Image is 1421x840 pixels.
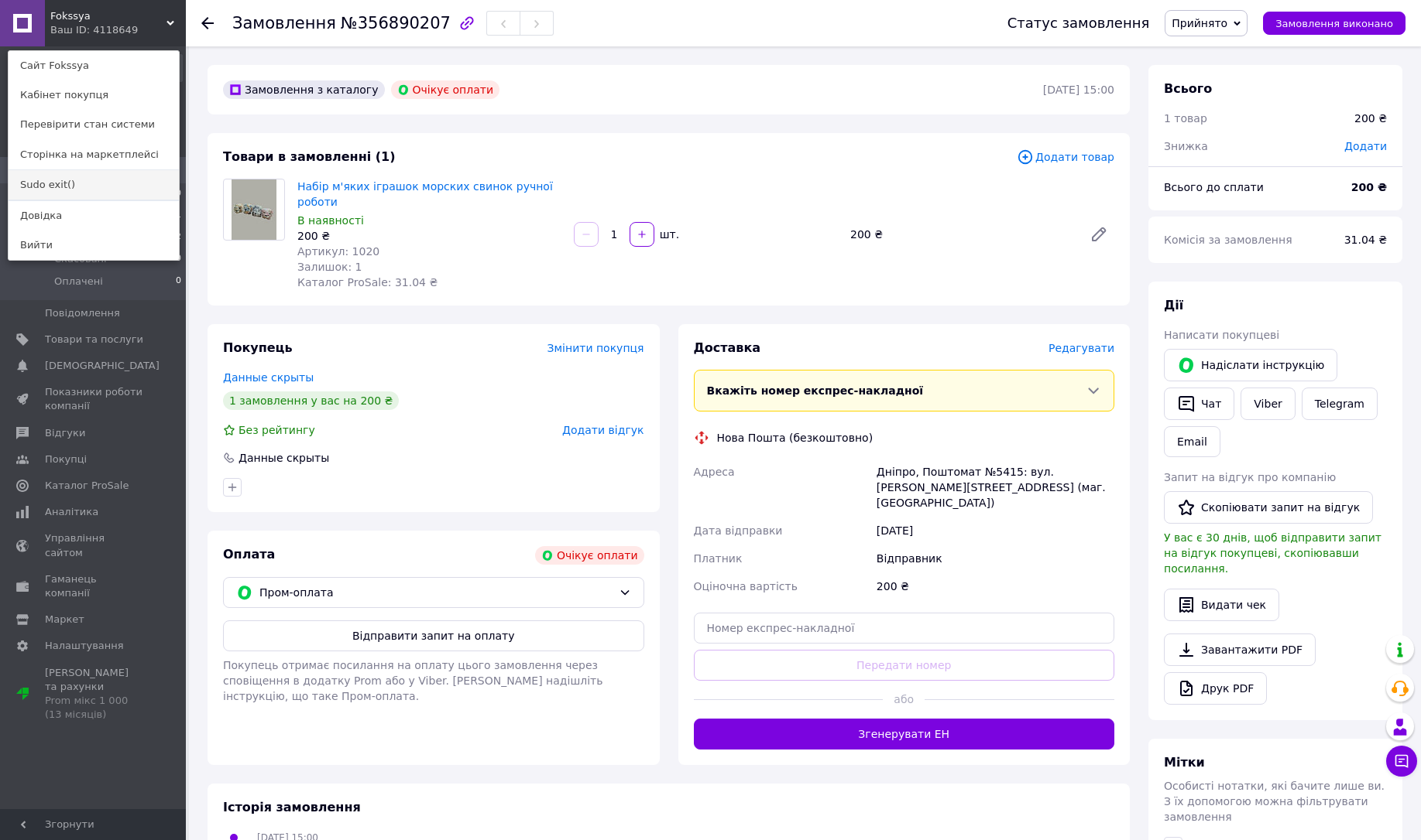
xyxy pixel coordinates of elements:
[1354,111,1387,126] div: 200 ₴
[259,584,613,601] span: Пром-оплата
[1241,388,1295,420] a: Viber
[1164,780,1385,823] span: Особисті нотатки, які бачите лише ви. З їх допомогою можна фільтрувати замовлення
[535,546,644,565] div: Очікує оплати
[297,180,553,208] a: Набір м'яких іграшок морских свинок ручної роботи
[1164,298,1183,312] span: Дії
[656,227,681,242] div: шт.
[694,524,783,537] span: Дата відправки
[707,384,924,397] span: Вкажіть номер експрес-накладної
[1263,12,1406,35] button: Замовлення виконано
[1164,112,1207,125] span: 1 товар
[1164,471,1336,483] span: Запит на відгук про компанію
[1351,181,1387,193] b: 200 ₴
[223,659,602,702] span: Покупець отримає посилання на оплату цього замовлення через сповіщення в додатку Prom або у Viber...
[547,342,644,354] span: Змінити покупця
[45,426,85,440] span: Відгуки
[176,275,181,289] span: 0
[9,140,179,169] a: Сторінка на маркетплейсі
[1164,491,1373,524] button: Скопіювати запит на відгук
[232,14,336,32] span: Замовлення
[341,14,451,32] span: №356890207
[694,580,798,592] span: Оціночна вартість
[45,505,98,519] span: Аналітика
[9,110,179,139] a: Перевірити стан системи
[297,228,561,244] div: 200 ₴
[1386,746,1417,777] button: Чат з покупцем
[45,385,143,413] span: Показники роботи компанії
[297,276,438,289] span: Каталог ProSale: 31.04 ₴
[694,466,735,478] span: Адреса
[1164,672,1267,705] a: Друк PDF
[694,719,1115,750] button: Згенерувати ЕН
[1043,84,1114,96] time: [DATE] 15:00
[1164,140,1208,152] span: Знижка
[1344,234,1387,246] span: 31.04 ₴
[9,201,179,230] a: Довідка
[1083,219,1114,250] a: Редагувати
[874,572,1117,600] div: 200 ₴
[1164,531,1382,575] span: У вас є 30 днів, щоб відправити запит на відгук покупцеві, скопіювавши посилання.
[223,149,396,164] span: Товари в замовленні (1)
[45,613,84,627] span: Маркет
[1049,342,1114,354] span: Редагувати
[239,424,315,436] span: Без рейтингу
[874,545,1117,572] div: Відправник
[9,51,179,80] a: Сайт Fokssya
[9,80,179,110] a: Кабінет покупця
[45,694,143,722] div: Prom мікс 1 000 (13 місяців)
[1164,234,1292,246] span: Комісія за замовлення
[45,639,124,653] span: Налаштування
[223,340,293,355] span: Покупець
[45,359,160,373] span: [DEMOGRAPHIC_DATA]
[1017,149,1114,166] span: Додати товар
[45,479,129,493] span: Каталог ProSale
[874,517,1117,545] div: [DATE]
[1164,589,1279,621] button: Видати чек
[223,391,399,410] div: 1 замовлення у вас на 200 ₴
[223,800,361,814] span: Історія замовлення
[297,214,364,227] span: В наявності
[1164,349,1337,381] button: Надіслати інструкцію
[297,245,379,258] span: Артикул: 1020
[694,613,1115,644] input: Номер експрес-накладної
[54,275,103,289] span: Оплачені
[223,80,385,99] div: Замовлення з каталогу
[45,306,120,320] span: Повідомлення
[713,430,877,446] div: Нова Пошта (безкоштовно)
[562,424,644,436] span: Додати відгук
[45,666,143,722] span: [PERSON_NAME] та рахунки
[874,458,1117,517] div: Дніпро, Поштомат №5415: вул. [PERSON_NAME][STREET_ADDRESS] (маг. [GEOGRAPHIC_DATA])
[1164,81,1212,96] span: Всього
[50,9,166,23] span: Fokssya
[45,531,143,559] span: Управління сайтом
[45,333,143,347] span: Товари та послуги
[1164,329,1279,341] span: Написати покупцеві
[1164,181,1264,193] span: Всього до сплати
[223,371,314,384] a: Данные скрыты
[391,80,500,99] div: Очікує оплати
[1275,18,1393,29] span: Замовлення виконано
[297,261,362,273] span: Залишок: 1
[883,691,925,707] span: або
[237,450,331,466] div: Данные скрыты
[45,452,87,466] span: Покупці
[1164,388,1234,420] button: Чат
[223,547,275,562] span: Оплата
[223,620,644,651] button: Відправити запит на оплату
[45,572,143,600] span: Гаманець компанії
[1164,426,1220,457] button: Email
[232,179,277,240] img: Набір м'яких іграшок морских свинок ручної роботи
[694,340,761,355] span: Доставка
[9,170,179,200] a: Sudo exit()
[1007,15,1150,31] div: Статус замовлення
[844,224,1077,245] div: 200 ₴
[201,15,214,31] div: Повернутися назад
[1164,755,1205,770] span: Мітки
[9,230,179,260] a: Вийти
[694,552,743,565] span: Платник
[1172,17,1227,29] span: Прийнято
[1164,633,1316,666] a: Завантажити PDF
[1302,388,1378,420] a: Telegram
[1344,140,1387,152] span: Додати
[50,23,115,37] div: Ваш ID: 4118649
